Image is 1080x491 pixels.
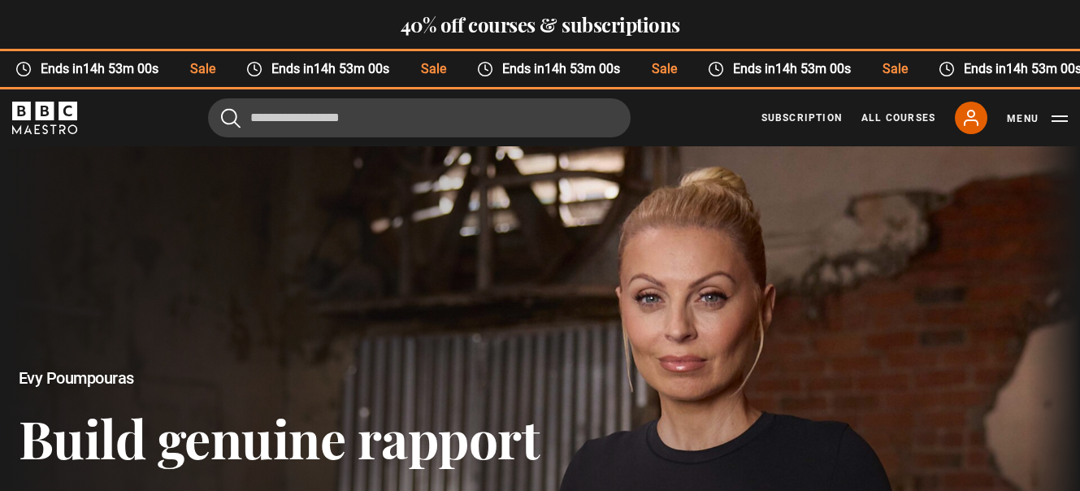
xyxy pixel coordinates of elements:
input: Search [208,98,631,137]
span: Sale [405,59,461,79]
svg: BBC Maestro [12,102,77,134]
span: Ends in [32,59,174,79]
time: 14h 53m 00s [544,61,620,76]
span: Ends in [493,59,635,79]
time: 14h 53m 00s [775,61,851,76]
button: Toggle navigation [1007,111,1068,127]
a: Subscription [761,111,842,125]
time: 14h 53m 00s [83,61,158,76]
button: Submit the search query [221,107,241,128]
span: Sale [174,59,230,79]
a: All Courses [861,111,935,125]
h2: Evy Poumpouras [19,369,540,388]
h3: Build genuine rapport [19,406,540,469]
span: Sale [866,59,922,79]
time: 14h 53m 00s [314,61,389,76]
span: Ends in [724,59,866,79]
span: Ends in [262,59,405,79]
span: Sale [635,59,692,79]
